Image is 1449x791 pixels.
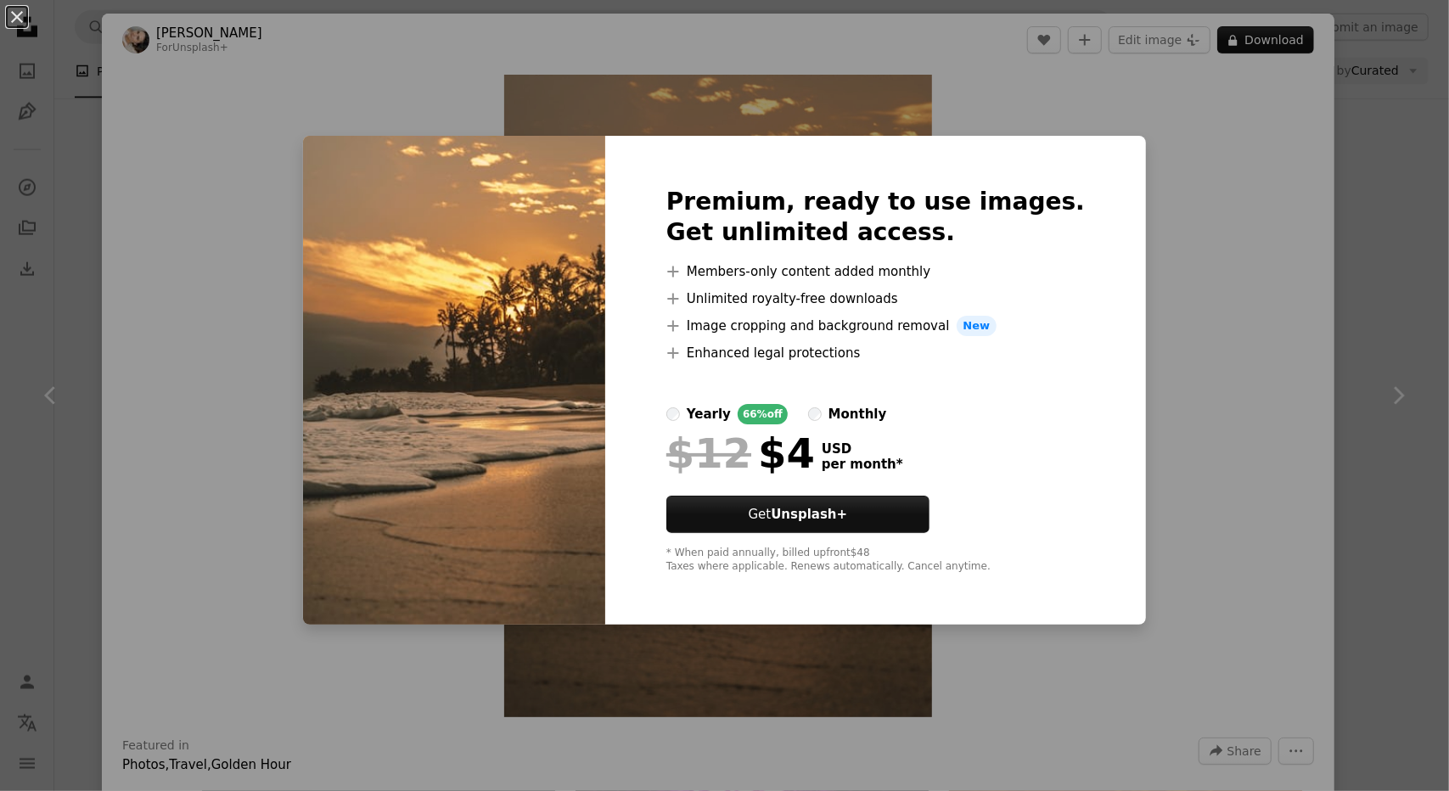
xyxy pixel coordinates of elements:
strong: Unsplash+ [771,507,847,522]
div: $4 [666,431,815,475]
input: yearly66%off [666,407,680,421]
input: monthly [808,407,822,421]
div: yearly [687,404,731,424]
span: $12 [666,431,751,475]
div: * When paid annually, billed upfront $48 Taxes where applicable. Renews automatically. Cancel any... [666,547,1085,574]
button: GetUnsplash+ [666,496,929,533]
li: Enhanced legal protections [666,343,1085,363]
div: 66% off [738,404,788,424]
li: Members-only content added monthly [666,261,1085,282]
span: New [957,316,997,336]
span: per month * [822,457,903,472]
li: Unlimited royalty-free downloads [666,289,1085,309]
h2: Premium, ready to use images. Get unlimited access. [666,187,1085,248]
img: premium_photo-1664124888904-435121e89c74 [303,136,605,625]
li: Image cropping and background removal [666,316,1085,336]
span: USD [822,441,903,457]
div: monthly [828,404,887,424]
